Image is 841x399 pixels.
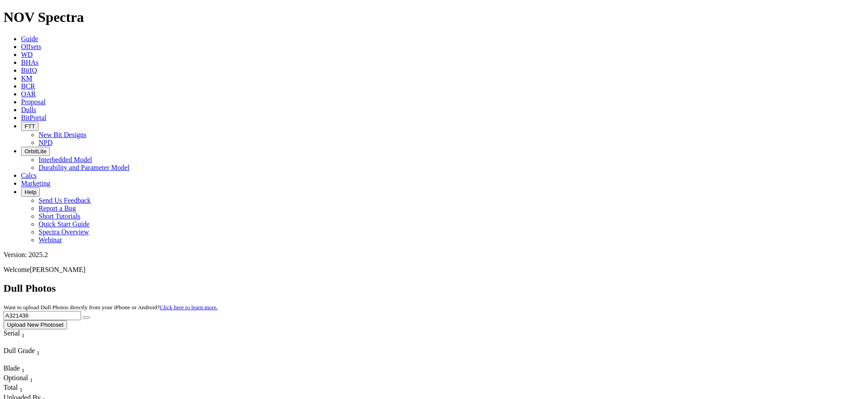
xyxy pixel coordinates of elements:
[4,384,34,393] div: Sort None
[21,106,36,113] a: Dulls
[37,350,40,356] sub: 1
[39,212,81,220] a: Short Tutorials
[39,228,89,236] a: Spectra Overview
[4,364,20,372] span: Blade
[30,266,85,273] span: [PERSON_NAME]
[21,147,50,156] button: OrbitLite
[20,384,23,391] span: Sort None
[39,156,92,163] a: Interbedded Model
[30,377,33,383] sub: 1
[4,9,837,25] h1: NOV Spectra
[4,329,41,339] div: Serial Sort None
[4,364,34,374] div: Sort None
[4,374,34,384] div: Sort None
[21,35,38,42] a: Guide
[4,347,65,364] div: Sort None
[4,384,34,393] div: Total Sort None
[25,123,35,130] span: FTT
[21,329,25,337] span: Sort None
[39,164,130,171] a: Durability and Parameter Model
[21,43,41,50] a: Offsets
[21,67,37,74] a: BitIQ
[4,329,20,337] span: Serial
[21,51,33,58] a: WD
[4,384,18,391] span: Total
[21,74,32,82] a: KM
[4,311,81,320] input: Search Serial Number
[39,205,76,212] a: Report a Bug
[25,189,36,195] span: Help
[39,236,62,244] a: Webinar
[39,139,53,146] a: NPD
[4,304,218,311] small: Want to upload Dull Photos directly from your iPhone or Android?
[25,148,46,155] span: OrbitLite
[4,357,65,364] div: Column Menu
[21,98,46,106] a: Proposal
[21,122,39,131] button: FTT
[21,187,40,197] button: Help
[160,304,218,311] a: Click here to learn more.
[21,114,46,121] a: BitPortal
[21,180,50,187] a: Marketing
[4,251,837,259] div: Version: 2025.2
[30,374,33,381] span: Sort None
[21,90,36,98] a: OAR
[21,59,39,66] a: BHAs
[39,131,86,138] a: New Bit Designs
[4,266,837,274] p: Welcome
[4,282,837,294] h2: Dull Photos
[4,374,28,381] span: Optional
[37,347,40,354] span: Sort None
[20,387,23,393] sub: 1
[39,197,91,204] a: Send Us Feedback
[4,374,34,384] div: Optional Sort None
[4,347,65,357] div: Dull Grade Sort None
[21,82,35,90] a: BCR
[21,172,37,179] a: Calcs
[4,364,34,374] div: Blade Sort None
[39,220,89,228] a: Quick Start Guide
[4,320,67,329] button: Upload New Photoset
[21,332,25,339] sub: 1
[21,367,25,374] sub: 1
[4,329,41,347] div: Sort None
[4,339,41,347] div: Column Menu
[4,347,35,354] span: Dull Grade
[21,364,25,372] span: Sort None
